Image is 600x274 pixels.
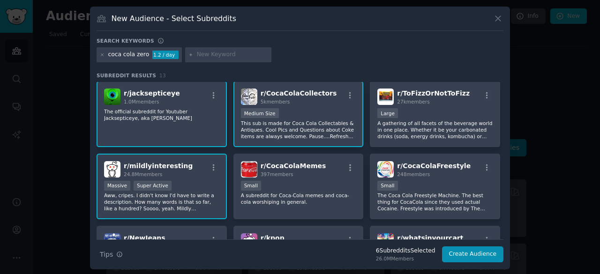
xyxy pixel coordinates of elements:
[397,89,470,97] span: r/ ToFizzOrNotToFizz
[377,89,394,105] img: ToFizzOrNotToFizz
[104,181,130,191] div: Massive
[152,51,179,59] div: 1.2 / day
[241,161,257,178] img: CocaColaMemes
[159,73,166,78] span: 13
[377,161,394,178] img: CocaColaFreestyle
[104,108,219,121] p: The official subreddit for Youtuber Jacksepticeye, aka [PERSON_NAME]
[97,72,156,79] span: Subreddit Results
[377,120,493,140] p: A gathering of all facets of the beverage world in one place. Whether it be your carbonated drink...
[108,51,150,59] div: coca cola zero
[124,99,159,104] span: 1.0M members
[377,233,394,250] img: whatsinyourcart
[124,171,162,177] span: 24.8M members
[197,51,268,59] input: New Keyword
[261,99,290,104] span: 5k members
[397,171,430,177] span: 248 members
[124,234,165,242] span: r/ NewJeans
[377,192,493,212] p: The Coca Cola Freestyle Machine. The best thing for CocaCola since they used actual Cocaine. Free...
[104,192,219,212] p: Aww, cripes. I didn't know I'd have to write a description. How many words is that so far, like a...
[104,89,120,105] img: jacksepticeye
[241,120,356,140] p: This sub is made for Coca Cola Collectables & Antiques. Cool Pics and Questions about Coke items ...
[397,162,471,170] span: r/ CocaColaFreestyle
[241,181,261,191] div: Small
[241,233,257,250] img: kpop
[376,255,435,262] div: 26.0M Members
[134,181,172,191] div: Super Active
[261,234,285,242] span: r/ kpop
[377,181,397,191] div: Small
[124,89,180,97] span: r/ jacksepticeye
[376,247,435,255] div: 6 Subreddit s Selected
[112,14,236,23] h3: New Audience - Select Subreddits
[241,89,257,105] img: CocaColaCollectors
[261,89,337,97] span: r/ CocaColaCollectors
[261,171,293,177] span: 397 members
[97,246,126,263] button: Tips
[397,234,463,242] span: r/ whatsinyourcart
[397,99,429,104] span: 27k members
[241,192,356,205] p: A subreddit for Coca-Cola memes and coca-cola worshiping in general.
[104,233,120,250] img: NewJeans
[104,161,120,178] img: mildlyinteresting
[124,162,193,170] span: r/ mildlyinteresting
[377,108,398,118] div: Large
[442,246,504,262] button: Create Audience
[100,250,113,259] span: Tips
[241,108,279,118] div: Medium Size
[97,37,154,44] h3: Search keywords
[261,162,326,170] span: r/ CocaColaMemes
